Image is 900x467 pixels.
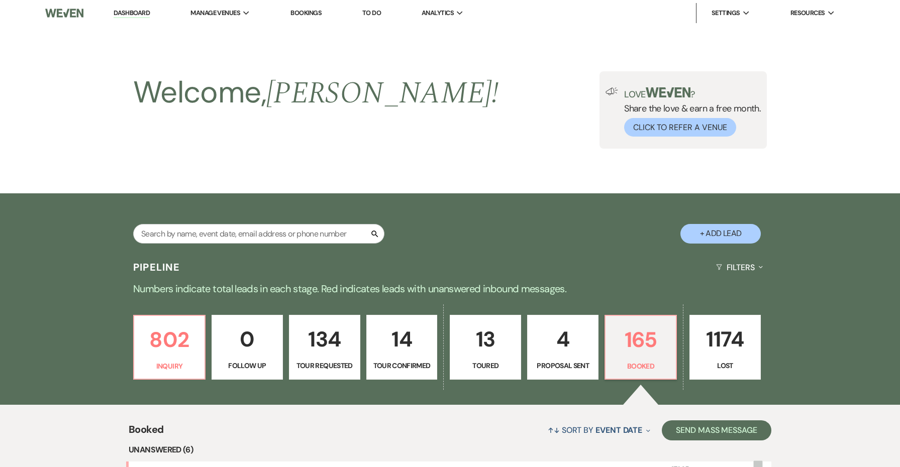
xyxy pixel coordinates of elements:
button: + Add Lead [680,224,761,244]
button: Click to Refer a Venue [624,118,736,137]
span: Resources [790,8,825,18]
a: Dashboard [114,9,150,18]
p: Tour Confirmed [373,360,431,371]
a: 1174Lost [689,315,761,380]
p: Tour Requested [295,360,354,371]
p: Numbers indicate total leads in each stage. Red indicates leads with unanswered inbound messages. [88,281,812,297]
p: 4 [534,322,592,356]
button: Sort By Event Date [544,417,654,443]
a: 134Tour Requested [289,315,360,380]
a: 165Booked [605,315,677,380]
button: Send Mass Message [662,420,771,440]
img: weven-logo-green.svg [646,87,690,97]
p: 0 [218,322,276,356]
p: Proposal Sent [534,360,592,371]
a: 14Tour Confirmed [366,315,438,380]
span: Settings [712,8,740,18]
span: ↑↓ [548,425,560,435]
span: Booked [129,422,163,443]
div: Share the love & earn a free month. [618,87,761,137]
a: 0Follow Up [212,315,283,380]
a: 13Toured [450,315,521,380]
p: Toured [456,360,515,371]
p: 14 [373,322,431,356]
p: 134 [295,322,354,356]
img: loud-speaker-illustration.svg [606,87,618,95]
p: Inquiry [140,361,198,372]
p: Follow Up [218,360,276,371]
p: Booked [612,361,670,372]
img: Weven Logo [45,3,83,24]
span: Event Date [595,425,642,435]
a: 802Inquiry [133,315,206,380]
a: 4Proposal Sent [527,315,598,380]
h3: Pipeline [133,260,180,274]
a: Bookings [290,9,322,17]
a: To Do [362,9,381,17]
p: Lost [696,360,754,371]
span: Analytics [422,8,454,18]
h2: Welcome, [133,71,498,114]
p: 1174 [696,322,754,356]
li: Unanswered (6) [129,443,771,456]
p: Love ? [624,87,761,99]
p: 802 [140,323,198,357]
span: [PERSON_NAME] ! [266,70,498,116]
p: 165 [612,323,670,357]
input: Search by name, event date, email address or phone number [133,224,384,244]
button: Filters [712,254,767,281]
span: Manage Venues [190,8,240,18]
p: 13 [456,322,515,356]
